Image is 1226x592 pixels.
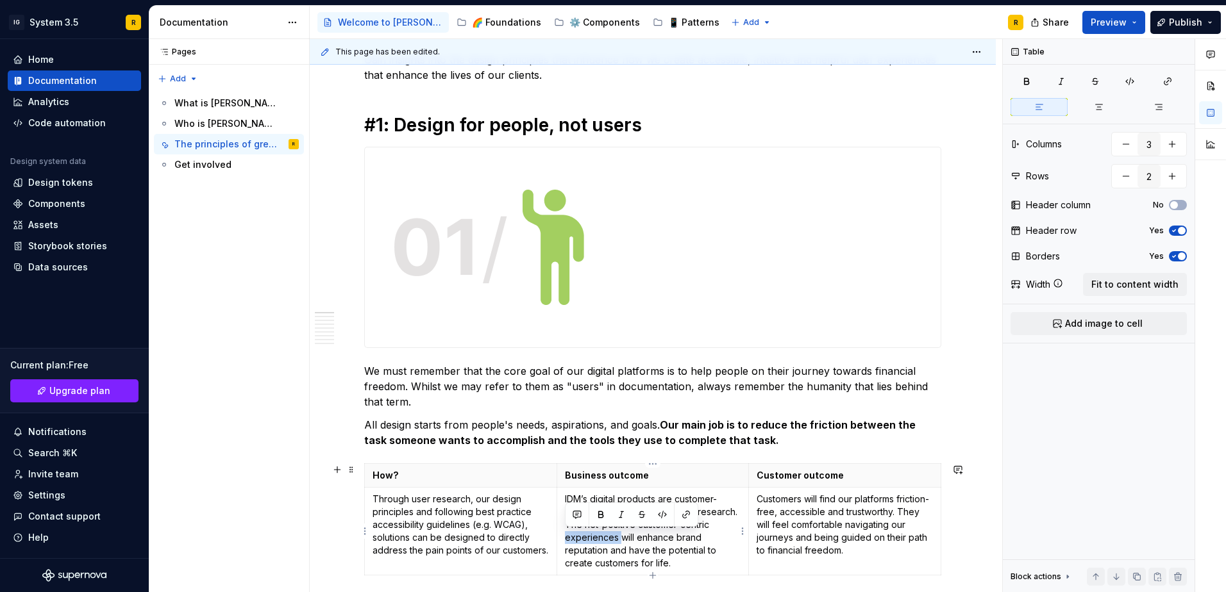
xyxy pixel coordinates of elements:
[3,8,146,36] button: IGSystem 3.5R
[1149,251,1164,261] label: Yes
[28,510,101,523] div: Contact support
[174,117,280,130] div: Who is [PERSON_NAME]?
[364,363,941,409] p: We must remember that the core goal of our digital platforms is to help people on their journey t...
[757,469,933,482] p: Customer outcome
[154,93,304,113] a: What is [PERSON_NAME]?
[174,138,280,151] div: The principles of great design
[743,17,759,28] span: Add
[28,489,65,502] div: Settings
[1065,317,1143,330] span: Add image to cell
[29,16,78,29] div: System 3.5
[1026,199,1091,211] div: Header column
[727,13,775,31] button: Add
[8,485,141,506] a: Settings
[28,261,88,274] div: Data sources
[1011,571,1061,582] div: Block actions
[292,138,295,151] div: R
[338,16,444,29] div: Welcome to [PERSON_NAME]
[8,464,141,484] a: Invite team
[1026,278,1050,291] div: Width
[335,47,440,57] span: This page has been edited.
[373,493,549,557] p: Through user research, our design principles and following best practice accessibility guidelines...
[42,569,106,582] svg: Supernova Logo
[154,93,304,175] div: Page tree
[8,506,141,527] button: Contact support
[1024,11,1077,34] button: Share
[317,12,449,33] a: Welcome to [PERSON_NAME]
[569,16,640,29] div: ⚙️ Components
[10,379,139,402] button: Upgrade plan
[28,95,69,108] div: Analytics
[1026,250,1060,263] div: Borders
[174,97,280,110] div: What is [PERSON_NAME]?
[8,236,141,256] a: Storybook stories
[1083,273,1187,296] button: Fit to content width
[1026,170,1049,183] div: Rows
[28,531,49,544] div: Help
[565,469,741,482] p: Business outcome
[365,147,610,347] img: 60d3c285-1a33-4129-9db0-e150fc7608bc.png
[1026,138,1062,151] div: Columns
[154,47,196,57] div: Pages
[364,52,941,83] p: Gain insights into the design principles that influence how we create accessible, intuitive and h...
[1082,11,1145,34] button: Preview
[1091,16,1127,29] span: Preview
[1043,16,1069,29] span: Share
[1026,224,1077,237] div: Header row
[28,447,77,459] div: Search ⌘K
[8,527,141,548] button: Help
[1149,226,1164,236] label: Yes
[364,417,941,448] p: All design starts from people's needs, aspirations, and goals.
[9,15,24,30] div: IG
[8,193,141,214] a: Components
[8,92,141,112] a: Analytics
[10,156,86,167] div: Design system data
[28,218,58,231] div: Assets
[28,240,107,252] div: Storybook stories
[8,215,141,235] a: Assets
[565,493,741,570] p: IDM’s digital products are customer-centered and rooted in market research. The net-positive cust...
[160,16,281,29] div: Documentation
[8,443,141,463] button: Search ⌘K
[373,469,549,482] p: How?
[1150,11,1221,34] button: Publish
[472,16,541,29] div: 🌈 Foundations
[1169,16,1202,29] span: Publish
[8,422,141,442] button: Notifications
[170,74,186,84] span: Add
[8,113,141,133] a: Code automation
[549,12,645,33] a: ⚙️ Components
[8,49,141,70] a: Home
[154,70,202,88] button: Add
[8,70,141,91] a: Documentation
[757,493,933,557] p: Customers will find our platforms friction-free, accessible and trustworthy. They will feel comfo...
[49,384,110,397] span: Upgrade plan
[668,16,719,29] div: 📱 Patterns
[28,197,85,210] div: Components
[364,113,941,136] h1: #1: Design for people, not users
[317,10,725,35] div: Page tree
[1153,200,1164,210] label: No
[174,158,231,171] div: Get involved
[8,172,141,193] a: Design tokens
[154,113,304,134] a: Who is [PERSON_NAME]?
[28,176,93,189] div: Design tokens
[28,53,54,66] div: Home
[8,257,141,277] a: Data sources
[451,12,546,33] a: 🌈 Foundations
[28,468,78,481] div: Invite team
[28,74,97,87] div: Documentation
[648,12,725,33] a: 📱 Patterns
[154,154,304,175] a: Get involved
[154,134,304,154] a: The principles of great designR
[1011,568,1073,586] div: Block actions
[1014,17,1018,28] div: R
[1011,312,1187,335] button: Add image to cell
[1091,278,1179,291] span: Fit to content width
[131,17,136,28] div: R
[10,359,139,372] div: Current plan : Free
[28,117,106,129] div: Code automation
[28,425,87,438] div: Notifications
